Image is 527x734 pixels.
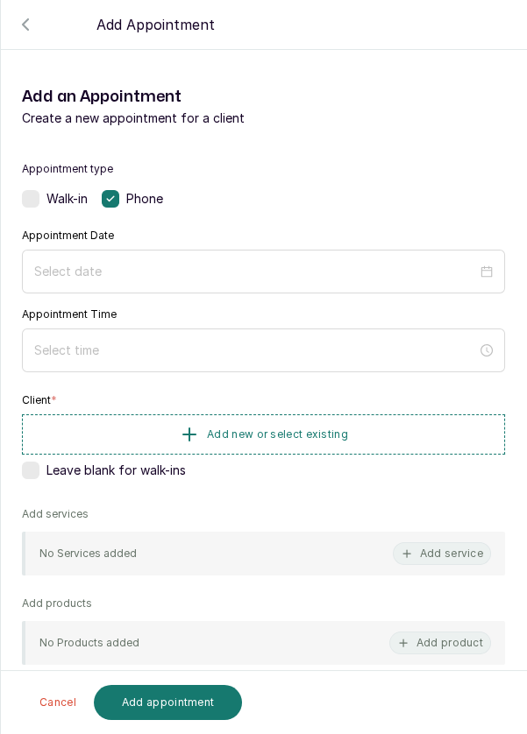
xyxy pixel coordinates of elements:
[389,632,491,654] button: Add product
[22,109,505,127] p: Create a new appointment for a client
[22,229,114,243] label: Appointment Date
[34,262,477,281] input: Select date
[34,341,477,360] input: Select time
[94,685,243,720] button: Add appointment
[126,190,163,208] span: Phone
[22,393,57,407] label: Client
[46,190,88,208] span: Walk-in
[96,14,215,35] p: Add Appointment
[39,636,139,650] p: No Products added
[22,507,89,521] p: Add services
[22,162,505,176] label: Appointment type
[22,414,505,455] button: Add new or select existing
[29,685,87,720] button: Cancel
[39,547,137,561] p: No Services added
[22,596,92,610] p: Add products
[22,307,117,321] label: Appointment Time
[393,542,491,565] button: Add service
[207,427,348,441] span: Add new or select existing
[46,462,186,479] span: Leave blank for walk-ins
